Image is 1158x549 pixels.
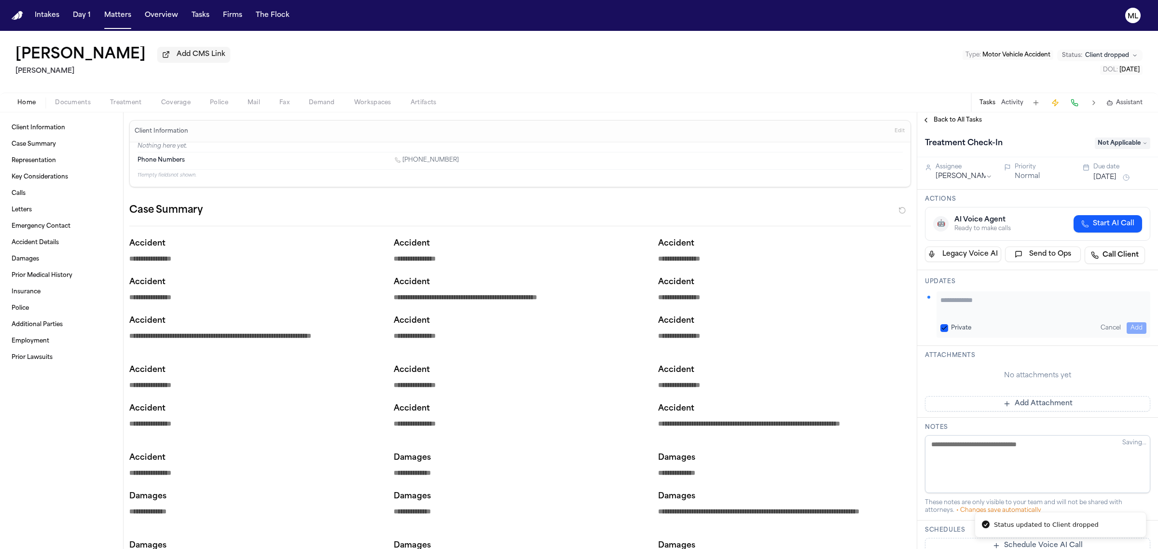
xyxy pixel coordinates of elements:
div: No attachments yet [925,371,1150,381]
button: Assistant [1106,99,1143,107]
p: Accident [394,364,647,376]
p: 11 empty fields not shown. [138,172,903,179]
h3: Schedules [925,526,1150,534]
div: Assignee [936,163,993,171]
button: Cancel [1097,322,1125,334]
div: Priority [1015,163,1072,171]
button: The Flock [252,7,293,24]
button: Intakes [31,7,63,24]
button: Add Attachment [925,396,1150,412]
button: Day 1 [69,7,95,24]
h3: Attachments [925,352,1150,359]
button: Start AI Call [1074,215,1142,233]
button: Legacy Voice AI [925,247,1001,262]
span: Demand [309,99,335,107]
div: These notes are only visible to your team and will not be shared with attorneys. [925,499,1150,514]
p: Accident [394,238,647,249]
div: Due date [1093,163,1150,171]
a: Prior Medical History [8,268,115,283]
a: Key Considerations [8,169,115,185]
a: Emergency Contact [8,219,115,234]
span: 🤖 [937,219,945,229]
button: Edit [892,124,908,139]
button: Matters [100,7,135,24]
span: Workspaces [354,99,391,107]
span: [DATE] [1119,67,1140,73]
span: Fax [279,99,289,107]
span: Artifacts [411,99,437,107]
span: Assistant [1116,99,1143,107]
h2: [PERSON_NAME] [15,66,230,77]
a: Accident Details [8,235,115,250]
button: Overview [141,7,182,24]
a: Representation [8,153,115,168]
button: Create Immediate Task [1048,96,1062,110]
span: Not Applicable [1095,137,1150,149]
p: Nothing here yet. [138,142,903,152]
p: Accident [658,276,911,288]
p: Accident [658,315,911,327]
p: Damages [658,491,911,502]
a: Call Client [1085,247,1145,264]
p: Accident [129,403,382,414]
textarea: Add your update [940,295,1146,315]
span: Saving... [1122,440,1146,446]
p: Damages [394,491,647,502]
span: Mail [248,99,260,107]
span: Home [17,99,36,107]
a: Client Information [8,120,115,136]
button: Normal [1015,172,1040,181]
span: Type : [965,52,981,58]
p: Accident [129,452,382,464]
button: Tasks [188,7,213,24]
h1: Treatment Check-In [921,136,1006,151]
h3: Updates [925,278,1150,286]
button: [DATE] [1093,173,1117,182]
p: Accident [658,364,911,376]
button: Edit DOL: 2024-06-04 [1100,65,1143,75]
a: Case Summary [8,137,115,152]
button: Add CMS Link [157,47,230,62]
span: Phone Numbers [138,156,185,164]
img: Finch Logo [12,11,23,20]
div: Status updated to Client dropped [994,520,1099,530]
p: Damages [658,452,911,464]
p: Accident [658,403,911,414]
button: Firms [219,7,246,24]
a: Damages [8,251,115,267]
h1: [PERSON_NAME] [15,46,146,64]
p: Accident [129,276,382,288]
p: Accident [658,238,911,249]
span: Treatment [110,99,142,107]
h3: Notes [925,424,1150,431]
span: DOL : [1103,67,1118,73]
span: • Changes save automatically [956,508,1041,513]
a: Calls [8,186,115,201]
button: Send to Ops [1005,247,1081,262]
a: Insurance [8,284,115,300]
p: Accident [129,364,382,376]
button: Activity [1001,99,1023,107]
a: Call 1 (909) 459-9058 [395,156,459,164]
p: Damages [394,452,647,464]
p: Accident [394,276,647,288]
button: Edit Type: Motor Vehicle Accident [963,50,1053,60]
span: Motor Vehicle Accident [982,52,1050,58]
a: Home [12,11,23,20]
button: Back to All Tasks [917,116,987,124]
span: Client dropped [1085,52,1129,59]
p: Accident [394,403,647,414]
span: Back to All Tasks [934,116,982,124]
div: AI Voice Agent [954,215,1011,225]
span: Police [210,99,228,107]
p: Accident [129,238,382,249]
button: Tasks [979,99,995,107]
span: Documents [55,99,91,107]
